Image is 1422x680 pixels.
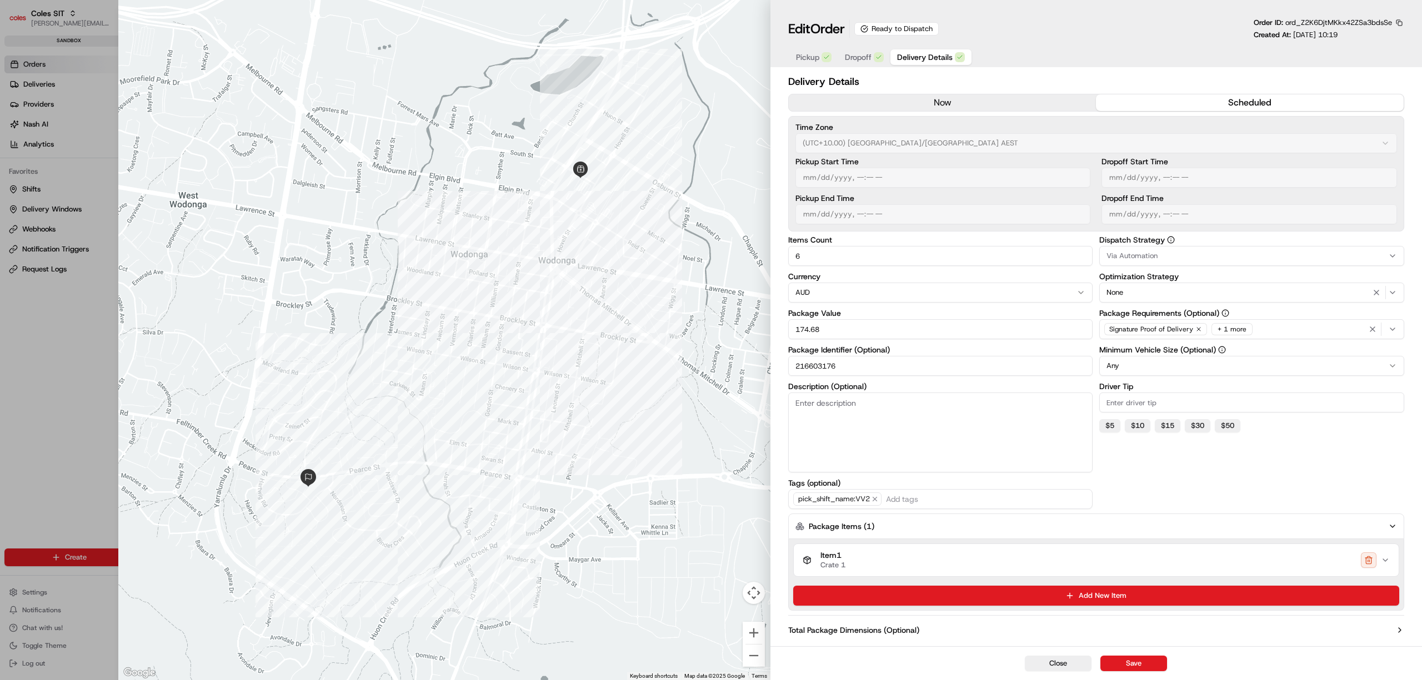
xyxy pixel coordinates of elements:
[630,672,678,680] button: Keyboard shortcuts
[788,644,862,656] label: Advanced (Optional)
[788,246,1093,266] input: Enter items count
[1100,656,1167,671] button: Save
[788,273,1093,280] label: Currency
[11,163,20,172] div: 📗
[793,492,882,506] span: pick_shift_name:VV2
[788,624,919,636] label: Total Package Dimensions (Optional)
[684,673,745,679] span: Map data ©2025 Google
[1101,158,1397,165] label: Dropoff Start Time
[38,118,141,127] div: We're available if you need us!
[788,319,1093,339] input: Enter package value
[820,551,845,561] span: Item 1
[1099,283,1404,303] button: None
[788,382,1093,390] label: Description (Optional)
[1254,30,1338,40] p: Created At:
[796,52,819,63] span: Pickup
[89,157,183,177] a: 💻API Documentation
[809,521,874,532] label: Package Items ( 1 )
[788,513,1404,539] button: Package Items (1)
[121,666,158,680] img: Google
[788,644,1404,656] button: Advanced (Optional)
[793,586,1399,606] button: Add New Item
[795,123,1397,131] label: Time Zone
[1254,18,1392,28] p: Order ID:
[7,157,89,177] a: 📗Knowledge Base
[11,107,31,127] img: 1736555255976-a54dd68f-1ca7-489b-9aae-adbdc363a1c4
[1099,382,1404,390] label: Driver Tip
[788,346,1093,354] label: Package Identifier (Optional)
[29,72,183,84] input: Clear
[11,45,202,63] p: Welcome 👋
[795,158,1091,165] label: Pickup Start Time
[1109,325,1193,334] span: Signature Proof of Delivery
[22,162,85,173] span: Knowledge Base
[794,544,1399,576] button: Item1Crate 1
[1099,346,1404,354] label: Minimum Vehicle Size (Optional)
[788,356,1093,376] input: Enter package identifier
[1099,309,1404,317] label: Package Requirements (Optional)
[1106,251,1158,261] span: Via Automation
[1218,346,1226,354] button: Minimum Vehicle Size (Optional)
[1155,419,1180,432] button: $15
[1099,392,1404,412] input: Enter driver tip
[1099,246,1404,266] button: Via Automation
[1099,273,1404,280] label: Optimization Strategy
[743,622,765,644] button: Zoom in
[1215,419,1240,432] button: $50
[1099,319,1404,339] button: Signature Proof of Delivery+ 1 more
[189,110,202,123] button: Start new chat
[752,673,767,679] a: Terms
[105,162,178,173] span: API Documentation
[795,194,1091,202] label: Pickup End Time
[845,52,872,63] span: Dropoff
[743,582,765,604] button: Map camera controls
[788,624,1404,636] button: Total Package Dimensions (Optional)
[1125,419,1150,432] button: $10
[1185,419,1210,432] button: $30
[38,107,182,118] div: Start new chat
[789,94,1096,111] button: now
[810,20,845,38] span: Order
[121,666,158,680] a: Open this area in Google Maps (opens a new window)
[1293,30,1338,39] span: [DATE] 10:19
[1025,656,1091,671] button: Close
[788,20,845,38] h1: Edit
[78,188,134,197] a: Powered byPylon
[1285,18,1392,27] span: ord_Z2K6DjtMKkx42ZSa3bdsSe
[1106,288,1123,298] span: None
[94,163,103,172] div: 💻
[854,22,939,36] div: Ready to Dispatch
[111,189,134,197] span: Pylon
[1211,323,1253,335] div: + 1 more
[1167,236,1175,244] button: Dispatch Strategy
[1096,94,1404,111] button: scheduled
[820,561,845,570] span: Crate 1
[788,74,1404,89] h2: Delivery Details
[1099,236,1404,244] label: Dispatch Strategy
[897,52,953,63] span: Delivery Details
[884,492,1088,506] input: Add tags
[1101,194,1397,202] label: Dropoff End Time
[788,236,1093,244] label: Items Count
[788,309,1093,317] label: Package Value
[11,12,33,34] img: Nash
[1221,309,1229,317] button: Package Requirements (Optional)
[788,479,1093,487] label: Tags (optional)
[743,644,765,667] button: Zoom out
[1099,419,1120,432] button: $5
